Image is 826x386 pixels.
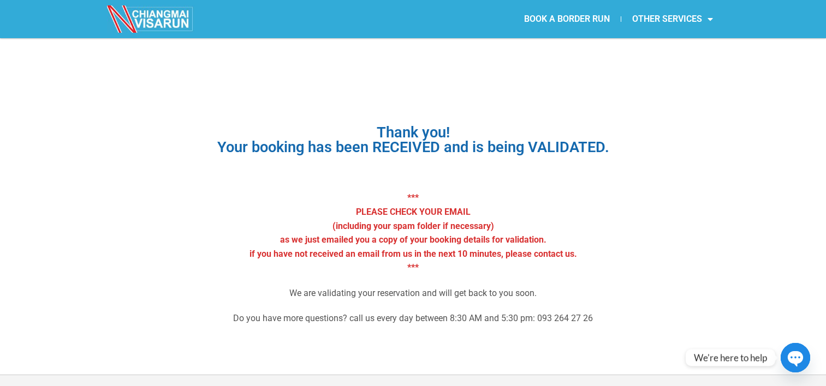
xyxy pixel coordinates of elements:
[413,7,724,32] nav: Menu
[332,192,494,231] strong: *** PLEASE CHECK YOUR EMAIL (including your spam folder if necessary)
[621,7,724,32] a: OTHER SERVICES
[249,234,577,273] strong: as we just emailed you a copy of your booking details for validation. if you have not received an...
[513,7,621,32] a: BOOK A BORDER RUN
[132,125,694,155] h1: Thank you! Your booking has been RECEIVED and is being VALIDATED.
[132,286,694,300] p: We are validating your reservation and will get back to you soon.
[132,311,694,325] p: Do you have more questions? call us every day between 8:30 AM and 5:30 pm: 093 264 27 26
